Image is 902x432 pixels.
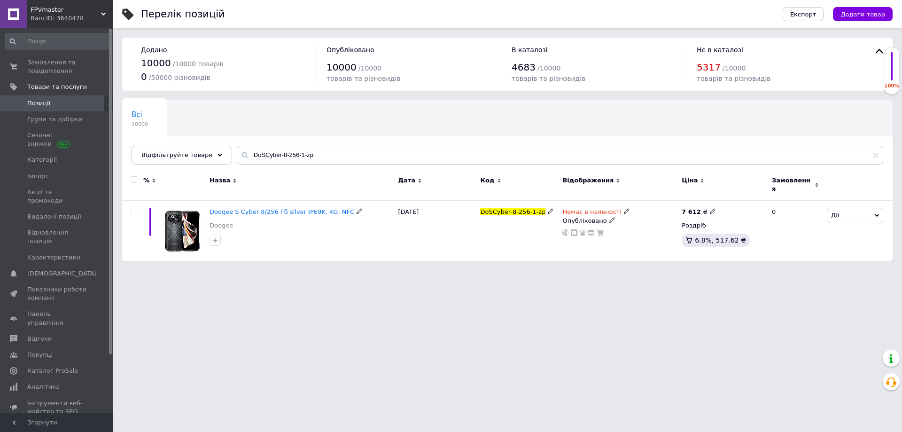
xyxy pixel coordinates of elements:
span: / 10000 [358,64,381,72]
span: / 10000 товарів [173,60,224,68]
span: Не в каталозі [697,46,743,54]
button: Експорт [783,7,824,21]
span: / 10000 [537,64,560,72]
span: 10000 [132,121,148,128]
span: Немає в наявності [562,208,621,218]
span: Ціна [682,176,698,185]
span: Імпорт [27,172,49,181]
div: Ваш ID: 3640478 [31,14,113,23]
img: Doogee S Cyber 8/256 Гб silver IP69K, 4G, NFC [162,208,203,254]
span: Аналітика [27,383,60,391]
b: 7 612 [682,208,701,215]
input: Пошук по назві позиції, артикулу і пошуковим запитам [237,146,883,165]
a: Doogee [210,221,233,230]
span: 10000 [141,57,171,69]
span: товарів та різновидів [327,75,400,82]
span: Групи та добірки [27,115,83,124]
span: Відображення [562,176,614,185]
span: 4683 [512,62,536,73]
span: Відфільтруйте товари [141,151,213,158]
span: Відгуки [27,335,52,343]
a: Doogee S Cyber 8/256 Гб silver IP69K, 4G, NFC [210,208,354,215]
span: Дата [398,176,415,185]
span: [DEMOGRAPHIC_DATA] [27,269,97,278]
span: / 10000 [723,64,746,72]
span: Всі [132,110,142,119]
span: товарів та різновидів [697,75,770,82]
span: Код [480,176,494,185]
span: Товари та послуги [27,83,87,91]
span: Опубліковано [327,46,374,54]
span: Додати товар [840,11,885,18]
span: / 50000 різновидів [149,74,210,81]
div: Роздріб [682,221,764,230]
span: Акції та промокоди [27,188,87,205]
input: Пошук [5,33,111,50]
span: Відновлення позицій [27,228,87,245]
span: товарів та різновидів [512,75,585,82]
span: Додано [141,46,167,54]
span: 10000 [327,62,357,73]
span: Дії [831,212,839,219]
span: Сезонні знижки [27,131,87,148]
span: 5317 [697,62,721,73]
span: % [143,176,149,185]
span: 0 [141,71,147,82]
span: Назва [210,176,230,185]
div: [DATE] [396,201,478,262]
button: Додати товар [833,7,893,21]
div: 100% [884,83,899,89]
span: Замовлення та повідомлення [27,58,87,75]
span: Інструменти веб-майстра та SEO [27,399,87,416]
span: DoSCyber-8-256-1-zp [480,208,545,215]
span: Замовлення [772,176,812,193]
span: 6.8%, 517.62 ₴ [695,236,746,244]
span: Експорт [790,11,816,18]
div: Перелік позицій [141,9,225,19]
span: FPVmaster [31,6,101,14]
span: Панель управління [27,310,87,327]
span: Покупці [27,351,53,359]
span: Показники роботи компанії [27,285,87,302]
div: Опубліковано [562,217,677,225]
span: Каталог ProSale [27,367,78,375]
span: Позиції [27,99,50,108]
span: Характеристики [27,253,80,262]
div: 0 [766,201,824,262]
span: Видалені позиції [27,212,81,221]
span: Категорії [27,156,57,164]
span: В каталозі [512,46,548,54]
div: ₴ [682,208,716,216]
